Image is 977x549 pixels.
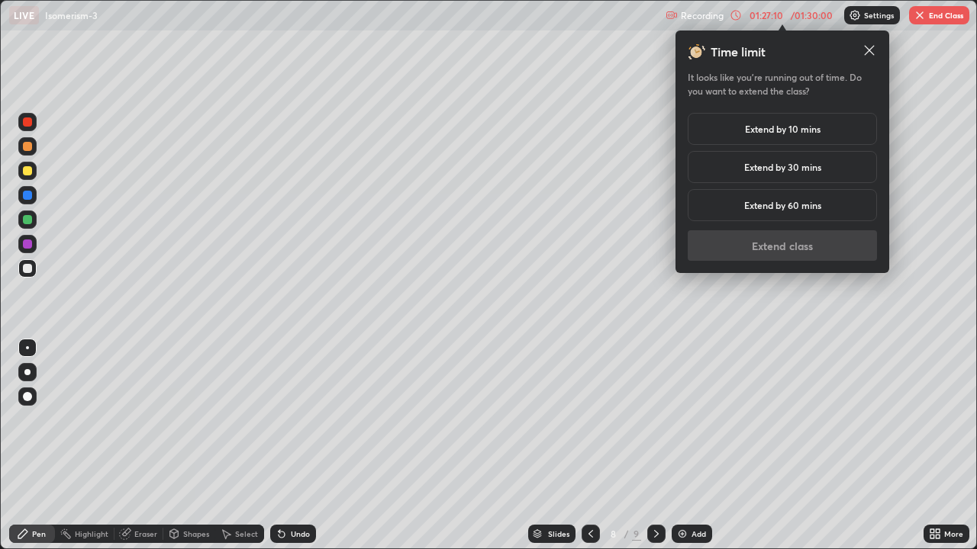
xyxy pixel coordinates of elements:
div: 8 [606,529,621,538]
img: add-slide-button [676,528,688,540]
h5: Extend by 30 mins [744,160,821,174]
img: class-settings-icons [849,9,861,21]
div: Shapes [183,530,209,538]
div: Select [235,530,258,538]
p: Settings [864,11,894,19]
div: / 01:30:00 [788,11,835,20]
button: End Class [909,6,969,24]
div: Add [692,530,706,538]
h5: It looks like you’re running out of time. Do you want to extend the class? [688,70,877,98]
div: Highlight [75,530,108,538]
div: Pen [32,530,46,538]
div: / [624,529,629,538]
div: Undo [291,530,310,538]
img: end-class-cross [914,9,926,21]
div: 9 [632,527,641,541]
h5: Extend by 10 mins [745,122,821,136]
p: Isomerism-3 [45,9,98,21]
div: Slides [548,530,569,538]
img: recording.375f2c34.svg [666,9,678,21]
div: More [944,530,963,538]
p: Recording [681,10,724,21]
h5: Extend by 60 mins [744,198,821,212]
h3: Time limit [711,43,766,61]
div: Eraser [134,530,157,538]
div: 01:27:10 [745,11,788,20]
p: LIVE [14,9,34,21]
